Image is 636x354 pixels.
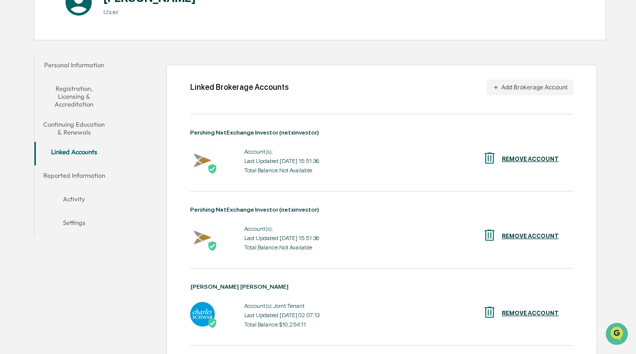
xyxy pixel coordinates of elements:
a: Powered byPylon [69,166,119,174]
button: Add Brokerage Account [487,80,574,95]
span: Attestations [81,124,122,134]
button: Linked Accounts [34,142,114,165]
span: Data Lookup [20,142,62,152]
button: Reported Information [34,165,114,189]
img: 1746055101610-c473b297-6a78-478c-a979-82029cc54cd1 [10,75,28,93]
img: Active [207,318,217,328]
button: Registration, Licensing & Accreditation [34,79,114,114]
button: Personal Information [34,55,114,79]
div: REMOVE ACCOUNT [502,233,559,240]
span: Pylon [98,166,119,174]
div: Account(s): [244,148,319,155]
div: Last Updated: [DATE] 15:51:36 [244,158,319,164]
div: Last Updated: [DATE] 15:51:36 [244,235,319,242]
div: Pershing NetExchange Investor (netxinvestor) [190,206,574,213]
div: Start new chat [33,75,161,85]
button: Continuing Education & Renewals [34,114,114,142]
div: Total Balance: $10,254.11 [244,321,319,328]
div: Linked Brokerage Accounts [190,82,289,92]
span: Preclearance [20,124,63,134]
img: Active [207,241,217,251]
div: Account(s): Joint Tenant [244,302,319,309]
img: Pershing NetExchange Investor (netxinvestor) - Active [190,225,215,249]
input: Clear [26,45,162,55]
a: 🔎Data Lookup [6,138,66,156]
div: 🖐️ [10,125,18,133]
img: REMOVE ACCOUNT [482,228,497,243]
div: [PERSON_NAME] [PERSON_NAME] [190,283,574,290]
div: Pershing NetExchange Investor (netxinvestor) [190,129,574,136]
button: Settings [34,213,114,236]
div: We're available if you need us! [33,85,124,93]
div: Account(s): [244,225,319,232]
button: Start new chat [167,78,179,90]
iframe: Open customer support [605,322,631,348]
div: 🗄️ [71,125,79,133]
img: Pershing NetExchange Investor (netxinvestor) - Active [190,148,215,172]
div: 🔎 [10,143,18,151]
div: REMOVE ACCOUNT [502,156,559,163]
a: 🖐️Preclearance [6,120,67,137]
div: Last Updated: [DATE] 02:07:13 [244,312,319,319]
div: Total Balance: Not Available [244,244,319,251]
div: secondary tabs example [34,55,114,236]
h3: User [103,8,196,16]
img: REMOVE ACCOUNT [482,151,497,165]
img: Charles Schwab - Active [190,302,215,327]
img: REMOVE ACCOUNT [482,305,497,320]
a: 🗄️Attestations [67,120,126,137]
div: Total Balance: Not Available [244,167,319,174]
p: How can we help? [10,21,179,36]
button: Activity [34,189,114,213]
div: REMOVE ACCOUNT [502,310,559,317]
img: Active [207,164,217,174]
